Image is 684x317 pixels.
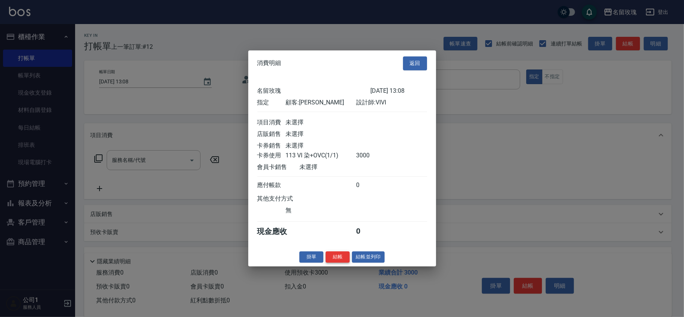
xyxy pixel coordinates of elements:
div: 名留玫瑰 [257,87,370,95]
div: 應付帳款 [257,181,285,189]
div: 顧客: [PERSON_NAME] [285,99,356,107]
div: 卡券銷售 [257,142,285,150]
button: 返回 [403,56,427,70]
div: 指定 [257,99,285,107]
div: 0 [356,226,384,237]
button: 掛單 [299,251,323,263]
div: 未選擇 [285,130,356,138]
div: 113 VI 染+OVC(1/1) [285,152,356,160]
div: 無 [285,207,356,214]
div: [DATE] 13:08 [370,87,427,95]
div: 店販銷售 [257,130,285,138]
button: 結帳並列印 [352,251,385,263]
div: 3000 [356,152,384,160]
div: 卡券使用 [257,152,285,160]
span: 消費明細 [257,60,281,67]
div: 設計師: VIVI [356,99,427,107]
div: 未選擇 [285,119,356,127]
div: 0 [356,181,384,189]
div: 未選擇 [300,163,370,171]
div: 會員卡銷售 [257,163,300,171]
button: 結帳 [326,251,350,263]
div: 現金應收 [257,226,300,237]
div: 項目消費 [257,119,285,127]
div: 未選擇 [285,142,356,150]
div: 其他支付方式 [257,195,314,203]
